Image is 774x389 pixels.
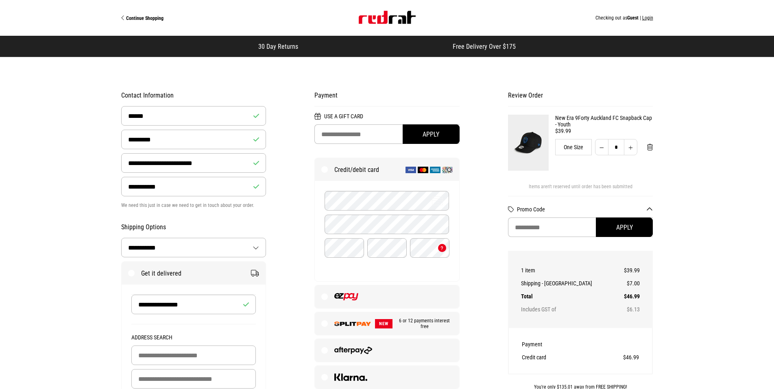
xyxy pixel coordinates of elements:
[508,91,653,106] h2: Review Order
[410,238,449,258] input: CVC
[593,351,639,364] td: $46.99
[121,223,266,231] h2: Shipping Options
[315,158,459,181] label: Credit/debit card
[618,290,640,303] td: $46.99
[618,277,640,290] td: $7.00
[334,322,371,326] img: SPLITPAY
[608,139,624,155] input: Quantity
[334,293,358,300] img: EZPAY
[314,91,460,106] h2: Payment
[367,238,407,258] input: Year (YY)
[627,15,639,21] span: Guest
[522,338,593,351] th: Payment
[325,215,449,234] input: Name on Card
[508,115,549,171] img: New Era 9Forty Auckland FC Snapback Cap - Youth
[596,217,653,237] button: Apply
[618,264,640,277] td: $39.99
[325,238,364,258] input: Month (MM)
[131,334,256,346] legend: Address Search
[325,191,449,211] input: Card Number
[522,351,593,364] th: Credit card
[521,290,618,303] th: Total
[438,244,446,252] button: What's a CVC?
[508,217,653,237] input: Promo Code
[122,262,266,285] label: Get it delivered
[314,113,460,124] h2: Use a Gift Card
[392,318,453,329] span: 6 or 12 payments interest free
[121,153,266,173] input: Email Address
[121,91,266,100] h2: Contact Information
[453,43,516,50] span: Free Delivery Over $175
[131,346,256,365] input: Building Name (Optional)
[521,303,618,316] th: Includes GST of
[359,11,416,24] img: Red Rat
[334,374,367,381] img: Klarna
[406,167,416,173] img: Visa
[121,130,266,149] input: Last Name
[121,15,254,21] a: Continue Shopping
[640,15,641,21] span: |
[430,167,440,173] img: American Express
[595,139,608,155] button: Decrease quantity
[122,238,266,257] select: Country
[555,139,592,155] div: One Size
[624,139,637,155] button: Increase quantity
[375,319,392,328] span: NEW
[642,15,653,21] button: Login
[258,43,298,50] span: 30 Day Returns
[618,303,640,316] td: $6.13
[442,167,453,173] img: Q Card
[521,264,618,277] th: 1 item
[403,124,460,144] button: Apply
[641,139,659,155] button: Remove from cart
[508,184,653,196] div: Items aren't reserved until order has been submitted
[121,200,266,210] p: We need this just in case we need to get in touch about your order.
[314,42,436,50] iframe: Customer reviews powered by Trustpilot
[126,15,164,21] span: Continue Shopping
[517,206,653,213] button: Promo Code
[555,115,653,128] a: New Era 9Forty Auckland FC Snapback Cap - Youth
[121,106,266,126] input: First Name
[121,177,266,196] input: Phone
[131,295,256,314] input: Recipient Name
[334,347,372,354] img: Afterpay
[555,128,653,134] div: $39.99
[131,369,256,389] input: Delivery Address
[521,277,618,290] th: Shipping - [GEOGRAPHIC_DATA]
[254,15,653,21] div: Checking out as
[418,167,428,173] img: Mastercard
[7,3,31,28] button: Open LiveChat chat widget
